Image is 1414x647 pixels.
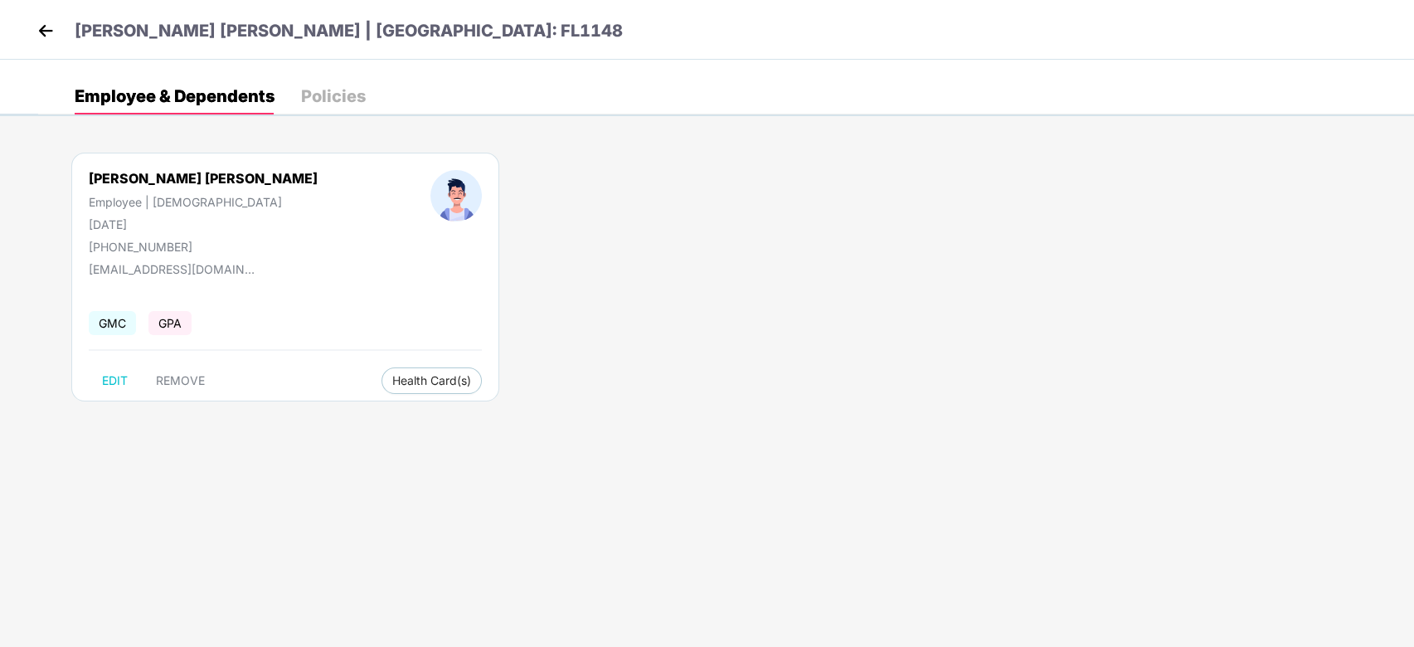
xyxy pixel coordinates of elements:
[75,88,275,105] div: Employee & Dependents
[89,240,318,254] div: [PHONE_NUMBER]
[75,18,623,44] p: [PERSON_NAME] [PERSON_NAME] | [GEOGRAPHIC_DATA]: FL1148
[89,195,318,209] div: Employee | [DEMOGRAPHIC_DATA]
[430,170,482,221] img: profileImage
[143,367,218,394] button: REMOVE
[33,18,58,43] img: back
[89,170,318,187] div: [PERSON_NAME] [PERSON_NAME]
[301,88,366,105] div: Policies
[89,367,141,394] button: EDIT
[392,377,471,385] span: Health Card(s)
[89,311,136,335] span: GMC
[148,311,192,335] span: GPA
[381,367,482,394] button: Health Card(s)
[89,217,318,231] div: [DATE]
[102,374,128,387] span: EDIT
[89,262,255,276] div: [EMAIL_ADDRESS][DOMAIN_NAME]
[156,374,205,387] span: REMOVE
